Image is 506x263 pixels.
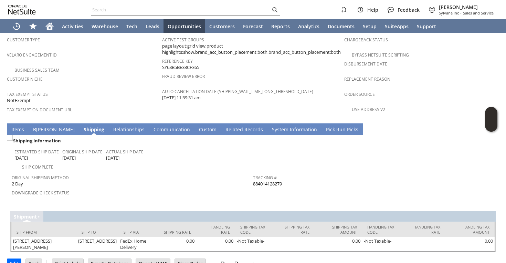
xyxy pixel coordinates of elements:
[352,107,385,112] a: Use Address V2
[87,19,122,33] a: Warehouse
[84,126,86,133] span: S
[7,135,13,141] img: Unchecked
[294,19,324,33] a: Analytics
[11,237,76,251] td: [STREET_ADDRESS][PERSON_NAME]
[235,237,275,251] td: -Not Taxable-
[7,37,40,43] a: Customer Type
[14,67,60,73] a: Business Sales Team
[8,5,36,14] svg: logo
[267,19,294,33] a: Reports
[229,126,231,133] span: e
[362,237,404,251] td: -Not Taxable-
[29,22,37,30] svg: Shortcuts
[58,19,87,33] a: Activities
[14,213,37,220] a: Shipment
[106,155,119,161] span: [DATE]
[162,73,205,79] a: Fraud Review Error
[253,175,277,181] a: Tracking #
[451,224,489,235] div: Handling Tax Amount
[7,76,43,82] a: Customer Niche
[344,91,375,97] a: Order Source
[154,126,157,133] span: C
[460,10,462,16] span: -
[352,52,409,58] a: Bypass NetSuite Scripting
[253,181,282,187] a: 884014128279
[122,19,141,33] a: Tech
[76,237,118,251] td: [STREET_ADDRESS]
[162,37,204,43] a: Active Test Groups
[164,230,191,235] div: Shipping Rate
[367,7,378,13] span: Help
[162,43,341,55] span: page layout:grid view,product highlights:show,brand_acc_button_placement:both,brand_acc_button_pl...
[417,23,436,30] span: Support
[162,64,199,71] span: SY68B5BE33CF365
[162,89,313,94] a: Auto Cancellation Date (shipping_wait_time_long_threshold_date)
[12,181,23,187] span: 2 Day
[324,19,359,33] a: Documents
[439,10,459,16] span: Sylvane Inc
[315,237,362,251] td: 0.00
[164,19,205,33] a: Opportunities
[158,237,196,251] td: 0.00
[243,23,263,30] span: Forecast
[25,19,41,33] div: Shortcuts
[485,120,497,132] span: Oracle Guided Learning Widget. To move around, please hold and drag
[62,155,76,161] span: [DATE]
[326,126,329,133] span: P
[367,224,399,235] div: Handling Tax Code
[271,6,279,14] svg: Search
[344,61,387,67] a: Disbursement Date
[485,107,497,132] iframe: Click here to launch Oracle Guided Learning Help Panel
[22,164,53,170] a: Ship Complete
[82,126,106,134] a: Shipping
[463,10,494,16] span: Sales and Service
[92,23,118,30] span: Warehouse
[320,224,357,235] div: Shipping Tax Amount
[45,22,54,30] svg: Home
[8,19,25,33] a: Recent Records
[12,22,21,30] svg: Recent Records
[41,19,58,33] a: Home
[112,126,146,134] a: Relationships
[359,19,381,33] a: Setup
[324,126,360,134] a: Pick Run Picks
[344,37,388,43] a: Chargeback Status
[17,213,20,220] span: h
[7,91,48,97] a: Tax Exempt Status
[7,52,57,58] a: Velaro Engagement ID
[201,224,230,235] div: Handling Rate
[118,237,158,251] td: FedEx Home Delivery
[12,136,250,145] div: Shipping Information
[224,126,265,134] a: Related Records
[162,58,193,64] a: Reference Key
[398,7,420,13] span: Feedback
[445,237,495,251] td: 0.00
[14,149,59,155] a: Estimated Ship Date
[270,126,319,134] a: System Information
[209,23,235,30] span: Customers
[14,155,28,161] span: [DATE]
[239,19,267,33] a: Forecast
[7,97,31,104] span: NotExempt
[146,23,159,30] span: Leads
[344,76,390,82] a: Replacement reason
[126,23,137,30] span: Tech
[240,224,270,235] div: Shipping Tax Code
[275,126,277,133] span: y
[141,19,164,33] a: Leads
[12,190,70,196] a: Downgrade Check Status
[82,230,113,235] div: Ship To
[91,6,271,14] input: Search
[31,126,76,134] a: B[PERSON_NAME]
[328,23,355,30] span: Documents
[439,4,494,10] span: [PERSON_NAME]
[281,224,309,235] div: Shipping Tax Rate
[10,126,26,134] a: Items
[196,237,235,251] td: 0.00
[298,23,319,30] span: Analytics
[413,19,440,33] a: Support
[205,19,239,33] a: Customers
[124,230,153,235] div: Ship Via
[106,149,144,155] a: Actual Ship Date
[11,126,13,133] span: I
